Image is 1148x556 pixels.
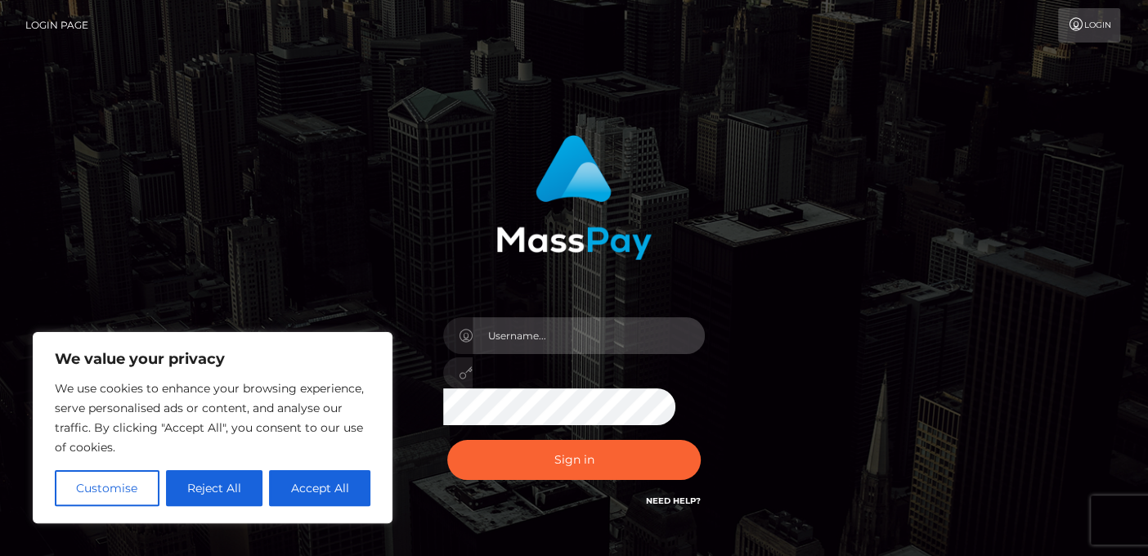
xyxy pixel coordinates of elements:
[55,349,370,369] p: We value your privacy
[33,332,392,523] div: We value your privacy
[55,379,370,457] p: We use cookies to enhance your browsing experience, serve personalised ads or content, and analys...
[447,440,701,480] button: Sign in
[646,495,701,506] a: Need Help?
[25,8,88,43] a: Login Page
[269,470,370,506] button: Accept All
[166,470,263,506] button: Reject All
[1058,8,1120,43] a: Login
[473,317,705,354] input: Username...
[55,470,159,506] button: Customise
[496,135,652,260] img: MassPay Login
